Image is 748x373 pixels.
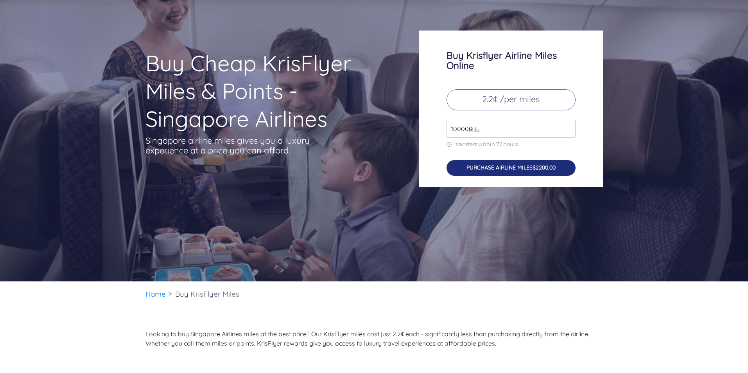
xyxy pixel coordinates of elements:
[145,136,321,155] p: Singapore airline miles gives you a luxury experience at a price you can afford.
[145,329,603,348] p: Looking to buy Singapore Airlines miles at the best price? Our KrisFlyer miles cost just 2.2¢ eac...
[145,49,389,133] h1: Buy Cheap KrisFlyer Miles & Points - Singapore Airlines
[171,281,243,307] li: Buy KrisFlyer Miles
[447,160,576,176] button: PURCHASE AIRLINE MILES$2200.00
[145,289,166,299] a: Home
[465,125,480,134] span: Mile
[533,164,556,171] span: $2200.00
[447,89,576,110] p: 2.2¢ /per miles
[447,50,576,70] h3: Buy Krisflyer Airline Miles Online
[447,141,576,148] p: transfers within 72 hours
